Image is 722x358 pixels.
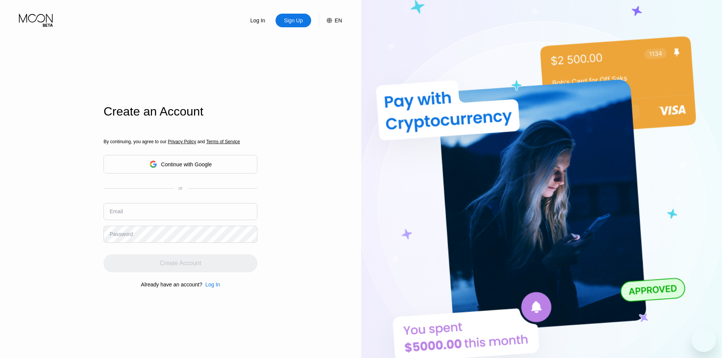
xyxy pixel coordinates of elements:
div: Sign Up [283,17,304,24]
div: Continue with Google [161,161,212,167]
div: By continuing, you agree to our [103,139,257,144]
div: EN [335,17,342,23]
div: Log In [240,14,276,27]
div: Log In [205,281,220,288]
span: Terms of Service [206,139,240,144]
span: Privacy Policy [168,139,196,144]
span: and [196,139,206,144]
div: EN [319,14,342,27]
div: Continue with Google [103,155,257,174]
div: Log In [202,281,220,288]
div: Already have an account? [141,281,202,288]
div: Log In [250,17,266,24]
iframe: Mesajlaşma penceresini başlatma düğmesi [692,328,716,352]
div: Password [110,231,133,237]
div: Email [110,208,123,214]
div: Sign Up [276,14,311,27]
div: or [179,186,183,191]
div: Create an Account [103,105,257,119]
